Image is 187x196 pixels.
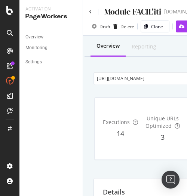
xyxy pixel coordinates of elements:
span: 3 [161,133,165,142]
a: Overview [25,33,77,41]
button: Clone [141,20,169,32]
span: Unique URLs Optimized [145,115,179,129]
div: Open Intercom Messenger [162,171,180,189]
div: Overview [96,42,120,50]
button: Delete [110,20,134,32]
div: Clone [151,23,163,30]
div: PageWorkers [25,12,77,21]
div: Module FACIL'iti [104,6,161,18]
a: Click to go back [89,10,92,14]
div: Activation [25,6,77,12]
div: Reporting [132,43,156,50]
div: Overview [25,33,43,41]
span: Executions [103,118,130,126]
a: Monitoring [25,44,77,52]
a: Settings [25,58,77,66]
div: Delete [120,23,134,30]
div: Monitoring [25,44,47,52]
span: 14 [117,129,124,138]
div: Draft [99,23,110,30]
div: Settings [25,58,42,66]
